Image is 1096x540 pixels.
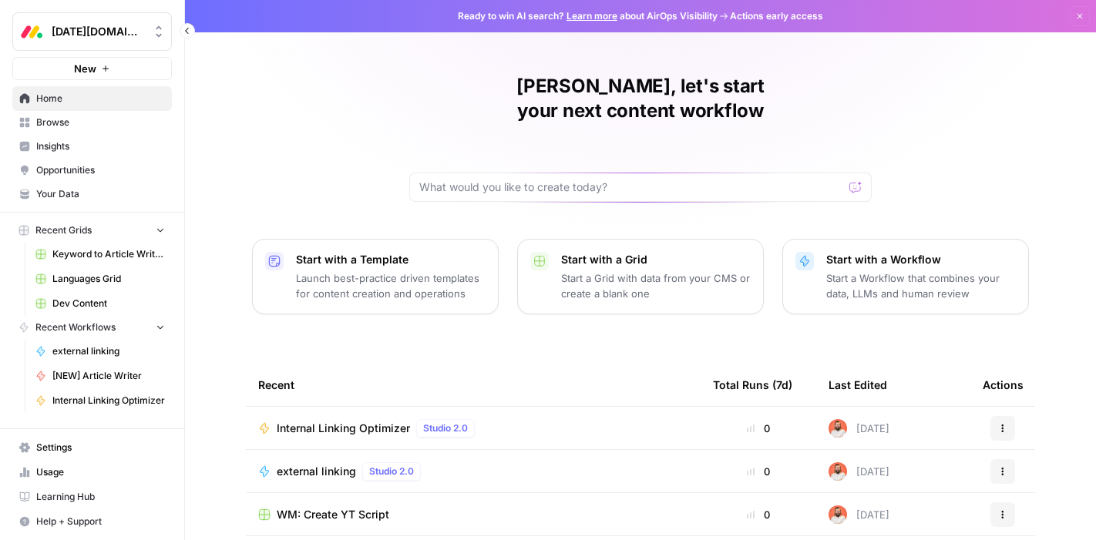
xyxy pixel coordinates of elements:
[12,316,172,339] button: Recent Workflows
[52,369,165,383] span: [NEW] Article Writer
[18,18,45,45] img: Monday.com Logo
[52,394,165,408] span: Internal Linking Optimizer
[458,9,718,23] span: Ready to win AI search? about AirOps Visibility
[52,297,165,310] span: Dev Content
[296,252,486,267] p: Start with a Template
[409,74,872,123] h1: [PERSON_NAME], let's start your next content workflow
[561,252,751,267] p: Start with a Grid
[12,460,172,485] a: Usage
[423,421,468,435] span: Studio 2.0
[258,462,688,481] a: external linkingStudio 2.0
[29,339,172,364] a: external linking
[29,364,172,388] a: [NEW] Article Writer
[12,485,172,509] a: Learning Hub
[29,291,172,316] a: Dev Content
[713,464,804,479] div: 0
[829,462,889,481] div: [DATE]
[829,419,847,438] img: ui9db3zf480wl5f9in06l3n7q51r
[36,139,165,153] span: Insights
[12,110,172,135] a: Browse
[277,421,410,436] span: Internal Linking Optimizer
[829,364,887,406] div: Last Edited
[277,464,356,479] span: external linking
[829,505,889,524] div: [DATE]
[277,507,389,522] span: WM: Create YT Script
[36,187,165,201] span: Your Data
[258,364,688,406] div: Recent
[12,134,172,159] a: Insights
[419,179,843,195] input: What would you like to create today?
[35,320,116,334] span: Recent Workflows
[29,267,172,291] a: Languages Grid
[52,24,145,39] span: [DATE][DOMAIN_NAME]
[36,163,165,177] span: Opportunities
[566,10,617,22] a: Learn more
[561,270,751,301] p: Start a Grid with data from your CMS or create a blank one
[296,270,486,301] p: Launch best-practice driven templates for content creation and operations
[826,270,1016,301] p: Start a Workflow that combines your data, LLMs and human review
[713,364,792,406] div: Total Runs (7d)
[35,223,92,237] span: Recent Grids
[36,116,165,129] span: Browse
[52,272,165,286] span: Languages Grid
[983,364,1024,406] div: Actions
[713,507,804,522] div: 0
[36,515,165,528] span: Help + Support
[12,57,172,80] button: New
[829,419,889,438] div: [DATE]
[52,344,165,358] span: external linking
[36,92,165,106] span: Home
[829,505,847,524] img: ui9db3zf480wl5f9in06l3n7q51r
[258,507,688,522] a: WM: Create YT Script
[258,419,688,438] a: Internal Linking OptimizerStudio 2.0
[713,421,804,436] div: 0
[52,247,165,261] span: Keyword to Article Writer Grid
[74,61,96,76] span: New
[36,441,165,454] span: Settings
[29,242,172,267] a: Keyword to Article Writer Grid
[36,490,165,504] span: Learning Hub
[36,465,165,479] span: Usage
[369,465,414,478] span: Studio 2.0
[29,388,172,413] a: Internal Linking Optimizer
[12,12,172,51] button: Workspace: Monday.com
[829,462,847,481] img: ui9db3zf480wl5f9in06l3n7q51r
[12,86,172,111] a: Home
[12,435,172,460] a: Settings
[782,239,1029,314] button: Start with a WorkflowStart a Workflow that combines your data, LLMs and human review
[517,239,764,314] button: Start with a GridStart a Grid with data from your CMS or create a blank one
[826,252,1016,267] p: Start with a Workflow
[12,509,172,534] button: Help + Support
[12,182,172,206] a: Your Data
[12,158,172,183] a: Opportunities
[252,239,499,314] button: Start with a TemplateLaunch best-practice driven templates for content creation and operations
[730,9,823,23] span: Actions early access
[12,219,172,242] button: Recent Grids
